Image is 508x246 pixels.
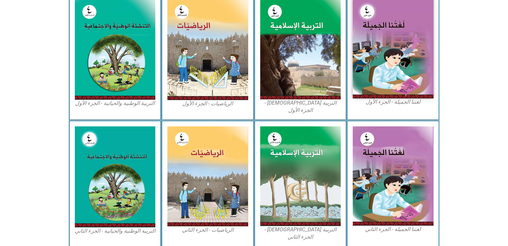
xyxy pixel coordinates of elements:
figcaption: التربية [DEMOGRAPHIC_DATA] - الجزء الثاني [260,226,341,241]
figcaption: الرياضيات - الجزء الأول​ [167,100,248,107]
figcaption: لغتنا الجميلة - الجزء الثاني [353,226,434,233]
figcaption: التربية الوطنية والحياتية - الجزء الأول​ [75,100,156,107]
figcaption: لغتنا الجميلة - الجزء الأول​ [353,98,434,106]
figcaption: التربية الوطنية والحياتية - الجزء الثاني [75,227,156,235]
figcaption: الرياضيات - الجزء الثاني [167,226,248,234]
figcaption: التربية [DEMOGRAPHIC_DATA] - الجزء الأول [260,99,341,114]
